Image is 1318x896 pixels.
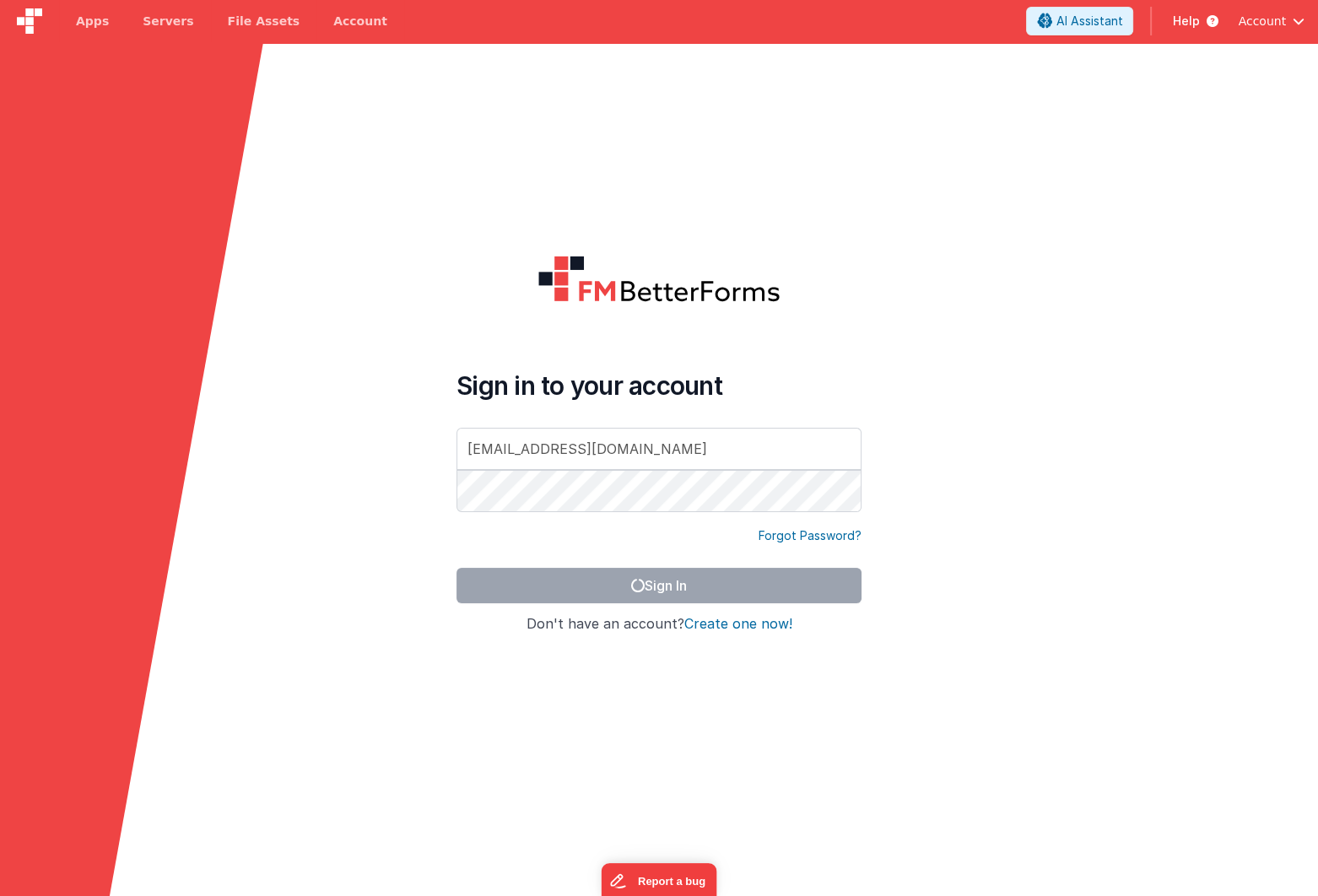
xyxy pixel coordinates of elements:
h4: Sign in to your account [456,370,862,401]
input: Email Address [456,428,862,470]
a: Forgot Password? [759,527,862,544]
span: AI Assistant [1056,13,1122,30]
span: File Assets [228,13,300,30]
button: Sign In [456,568,862,603]
span: Servers [143,13,193,30]
button: Create one now! [684,617,792,632]
span: Help [1172,13,1199,30]
button: AI Assistant [1026,7,1133,35]
h4: Don't have an account? [456,617,862,632]
button: Account [1238,13,1304,30]
span: Apps [76,13,109,30]
span: Account [1238,13,1286,30]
